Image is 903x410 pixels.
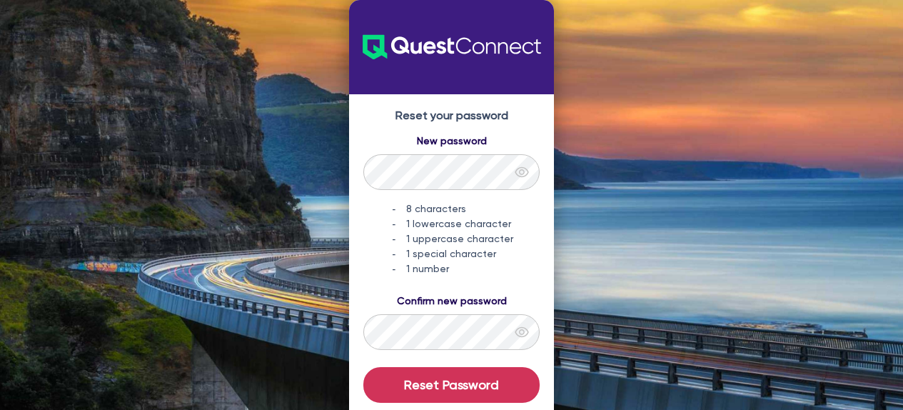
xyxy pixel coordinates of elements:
li: 1 number [392,261,539,276]
li: 8 characters [392,201,539,216]
li: 1 uppercase character [392,231,539,246]
button: Reset Password [363,367,539,403]
span: eye [515,165,529,179]
label: Confirm new password [397,294,507,309]
li: 1 lowercase character [392,216,539,231]
img: QuestConnect-Logo-new.701b7011.svg [363,9,541,85]
li: 1 special character [392,246,539,261]
span: eye [515,325,529,339]
label: New password [417,134,487,149]
h4: Reset your password [363,109,539,122]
